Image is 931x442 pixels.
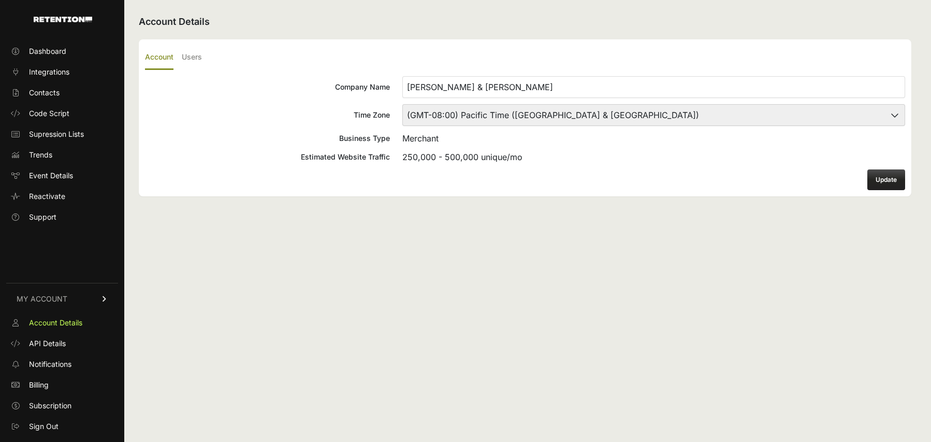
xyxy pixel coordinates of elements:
[145,152,390,162] div: Estimated Website Traffic
[139,15,911,29] h2: Account Details
[29,338,66,349] span: API Details
[29,46,66,56] span: Dashboard
[6,43,118,60] a: Dashboard
[17,294,67,304] span: MY ACCOUNT
[867,169,905,190] button: Update
[6,105,118,122] a: Code Script
[145,110,390,120] div: Time Zone
[6,209,118,225] a: Support
[6,335,118,352] a: API Details
[29,401,71,411] span: Subscription
[29,129,84,139] span: Supression Lists
[29,170,73,181] span: Event Details
[29,421,59,432] span: Sign Out
[402,76,905,98] input: Company Name
[29,67,69,77] span: Integrations
[29,359,71,369] span: Notifications
[29,380,49,390] span: Billing
[29,88,60,98] span: Contacts
[29,318,82,328] span: Account Details
[29,150,52,160] span: Trends
[6,64,118,80] a: Integrations
[6,283,118,315] a: MY ACCOUNT
[145,46,173,70] label: Account
[6,377,118,393] a: Billing
[182,46,202,70] label: Users
[6,126,118,142] a: Supression Lists
[6,315,118,331] a: Account Details
[6,356,118,373] a: Notifications
[29,108,69,119] span: Code Script
[402,151,905,163] div: 250,000 - 500,000 unique/mo
[29,191,65,202] span: Reactivate
[6,84,118,101] a: Contacts
[402,132,905,145] div: Merchant
[145,82,390,92] div: Company Name
[145,133,390,144] div: Business Type
[6,167,118,184] a: Event Details
[6,418,118,435] a: Sign Out
[6,188,118,205] a: Reactivate
[34,17,92,22] img: Retention.com
[6,397,118,414] a: Subscription
[402,104,905,126] select: Time Zone
[29,212,56,222] span: Support
[6,147,118,163] a: Trends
